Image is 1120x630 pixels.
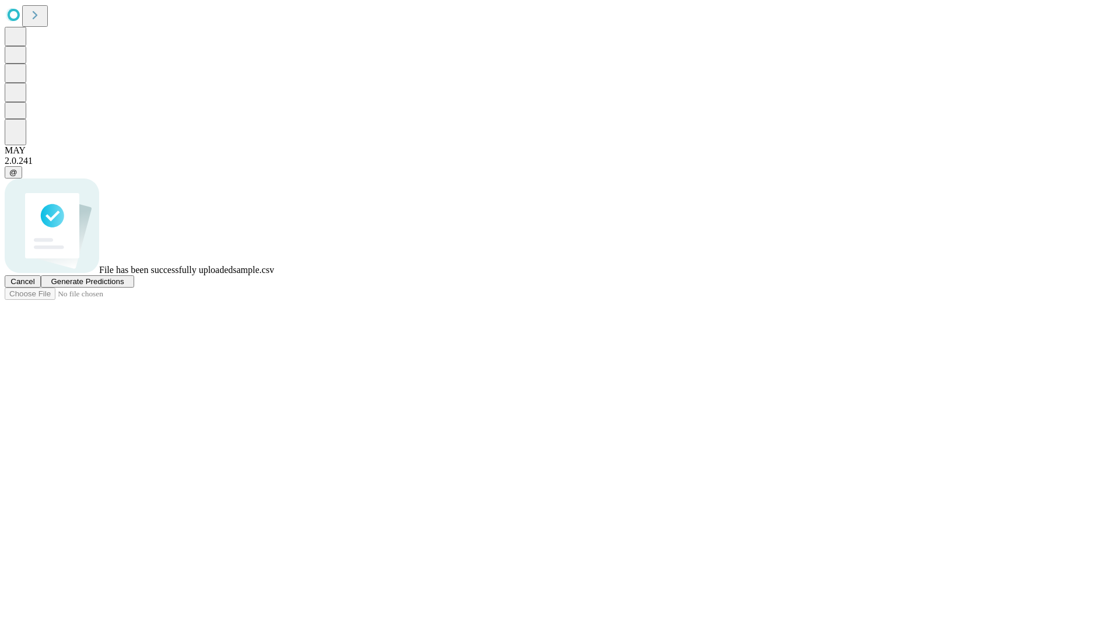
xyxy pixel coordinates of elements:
span: Generate Predictions [51,277,124,286]
span: File has been successfully uploaded [99,265,233,275]
button: Generate Predictions [41,275,134,288]
div: 2.0.241 [5,156,1115,166]
span: Cancel [10,277,35,286]
div: MAY [5,145,1115,156]
span: @ [9,168,17,177]
button: Cancel [5,275,41,288]
button: @ [5,166,22,178]
span: sample.csv [233,265,274,275]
